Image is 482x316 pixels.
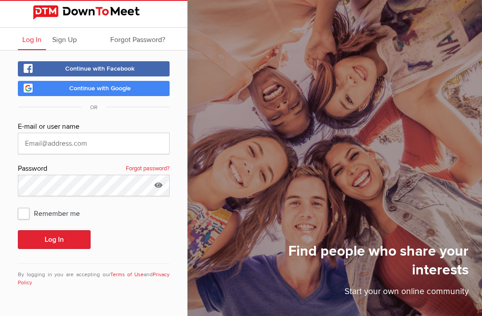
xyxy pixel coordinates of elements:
[18,263,170,287] div: By logging in you are accepting our and
[106,28,170,50] a: Forgot Password?
[22,35,42,44] span: Log In
[18,230,91,249] button: Log In
[18,205,89,221] span: Remember me
[18,121,170,133] div: E-mail or user name
[18,81,170,96] a: Continue with Google
[18,163,170,175] div: Password
[18,28,46,50] a: Log In
[110,271,144,278] a: Terms of Use
[69,84,131,92] span: Continue with Google
[81,104,106,111] span: OR
[48,28,81,50] a: Sign Up
[18,133,170,154] input: Email@address.com
[33,5,154,20] img: DownToMeet
[110,35,165,44] span: Forgot Password?
[126,163,170,175] a: Forgot password?
[52,35,77,44] span: Sign Up
[65,65,135,72] span: Continue with Facebook
[232,242,469,285] h1: Find people who share your interests
[232,285,469,303] p: Start your own online community
[18,61,170,76] a: Continue with Facebook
